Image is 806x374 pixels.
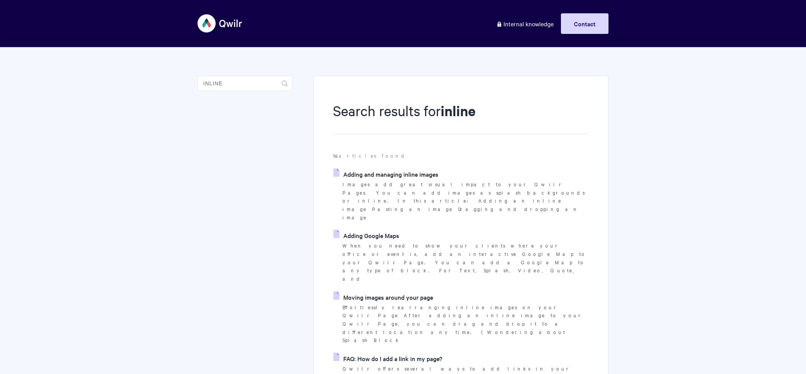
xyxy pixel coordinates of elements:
[333,230,399,241] a: Adding Google Maps
[342,241,589,283] p: When you need to show your clients where your office or event is, add an interactive Google Map t...
[333,353,442,364] a: FAQ: How do I add a link in my page?
[491,13,559,34] a: Internal knowledge
[198,9,243,38] img: Qwilr Help Center
[333,291,433,303] a: Moving images around your page
[561,13,608,34] a: Contact
[333,152,589,160] p: articles found
[441,101,476,120] strong: inline
[333,101,589,134] h1: Search results for
[333,152,339,159] strong: 14
[342,180,589,222] p: Images add great visual impact to your Qwilr Pages. You can add images as splash backgrounds or i...
[198,76,292,91] input: Search
[333,168,438,180] a: Adding and managing inline images
[342,303,589,345] p: Effortlessly rearranging inline images on your Qwilr Page After adding an inline image to your Qw...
